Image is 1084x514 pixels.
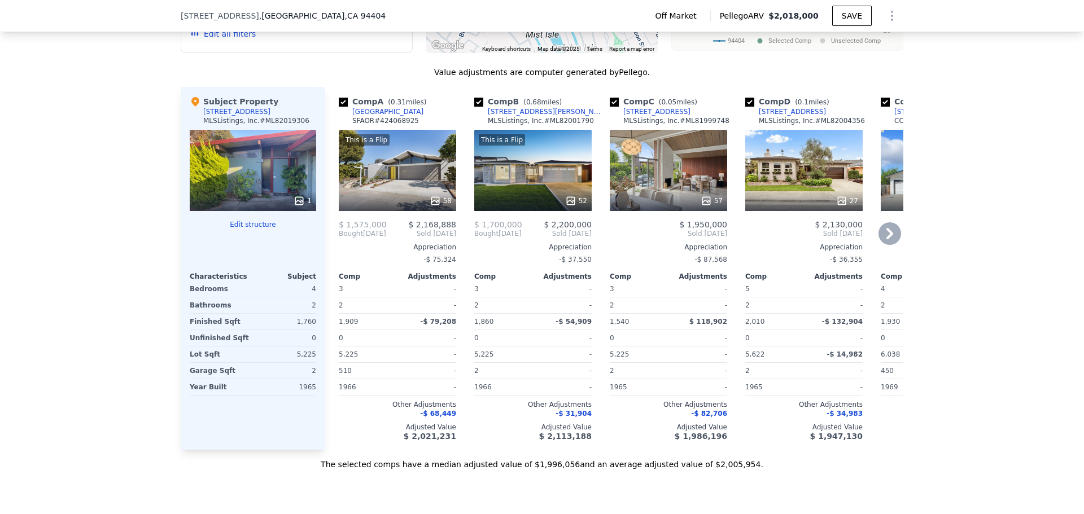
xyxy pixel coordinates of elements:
[474,229,499,238] span: Bought
[474,318,493,326] span: 1,860
[408,220,456,229] span: $ 2,168,888
[894,116,959,125] div: CCAOR # 41094305
[474,297,531,313] div: 2
[537,46,580,52] span: Map data ©2025
[522,229,592,238] span: Sold [DATE]
[474,367,479,375] span: 2
[610,272,668,281] div: Comp
[881,379,937,395] div: 1969
[535,346,592,362] div: -
[745,285,750,293] span: 5
[339,107,423,116] a: [GEOGRAPHIC_DATA]
[745,297,802,313] div: 2
[488,107,605,116] div: [STREET_ADDRESS][PERSON_NAME]
[255,379,316,395] div: 1965
[400,330,456,346] div: -
[190,346,251,362] div: Lot Sqft
[352,116,419,125] div: SFAOR # 424068925
[474,107,605,116] a: [STREET_ADDRESS][PERSON_NAME]
[474,423,592,432] div: Adjusted Value
[671,346,727,362] div: -
[400,346,456,362] div: -
[675,432,727,441] span: $ 1,986,196
[181,67,903,78] div: Value adjustments are computer generated by Pellego .
[255,281,316,297] div: 4
[339,229,363,238] span: Bought
[745,96,834,107] div: Comp D
[610,96,702,107] div: Comp C
[400,297,456,313] div: -
[190,363,251,379] div: Garage Sqft
[623,116,729,125] div: MLSListings, Inc. # ML81999748
[339,400,456,409] div: Other Adjustments
[806,379,863,395] div: -
[203,116,309,125] div: MLSListings, Inc. # ML82019306
[671,297,727,313] div: -
[339,96,431,107] div: Comp A
[474,400,592,409] div: Other Adjustments
[745,423,863,432] div: Adjusted Value
[488,116,594,125] div: MLSListings, Inc. # ML82001790
[535,379,592,395] div: -
[255,314,316,330] div: 1,760
[190,314,251,330] div: Finished Sqft
[806,297,863,313] div: -
[339,272,397,281] div: Comp
[190,330,251,346] div: Unfinished Sqft
[728,37,745,45] text: 94404
[255,297,316,313] div: 2
[881,400,998,409] div: Other Adjustments
[768,37,811,45] text: Selected Comp
[815,220,863,229] span: $ 2,130,000
[881,423,998,432] div: Adjusted Value
[745,367,750,375] span: 2
[881,367,894,375] span: 450
[535,281,592,297] div: -
[671,330,727,346] div: -
[668,272,727,281] div: Adjustments
[190,379,251,395] div: Year Built
[181,450,903,470] div: The selected comps have a median adjusted value of $1,996,056 and an average adjusted value of $2...
[190,28,256,39] button: Edit all filters
[400,363,456,379] div: -
[881,350,900,358] span: 6,038
[339,243,456,252] div: Appreciation
[831,37,881,45] text: Unselected Comp
[759,116,865,125] div: MLSListings, Inc. # ML82004356
[745,400,863,409] div: Other Adjustments
[526,98,541,106] span: 0.68
[535,363,592,379] div: -
[827,410,863,418] span: -$ 34,983
[689,318,727,326] span: $ 118,902
[339,350,358,358] span: 5,225
[474,272,533,281] div: Comp
[836,195,858,207] div: 27
[894,107,961,116] div: [STREET_ADDRESS]
[661,98,676,106] span: 0.05
[482,45,531,53] button: Keyboard shortcuts
[610,229,727,238] span: Sold [DATE]
[255,363,316,379] div: 2
[610,243,727,252] div: Appreciation
[759,107,826,116] div: [STREET_ADDRESS]
[881,243,998,252] div: Appreciation
[559,256,592,263] span: -$ 37,550
[610,285,614,293] span: 3
[429,38,466,53] img: Google
[519,98,566,106] span: ( miles)
[255,330,316,346] div: 0
[429,38,466,53] a: Open this area in Google Maps (opens a new window)
[827,350,863,358] span: -$ 14,982
[339,318,358,326] span: 1,909
[259,10,386,21] span: , [GEOGRAPHIC_DATA]
[720,10,769,21] span: Pellego ARV
[881,5,903,27] button: Show Options
[420,318,456,326] span: -$ 79,208
[339,334,343,342] span: 0
[544,220,592,229] span: $ 2,200,000
[790,98,833,106] span: ( miles)
[745,272,804,281] div: Comp
[294,195,312,207] div: 1
[474,220,522,229] span: $ 1,700,000
[654,98,702,106] span: ( miles)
